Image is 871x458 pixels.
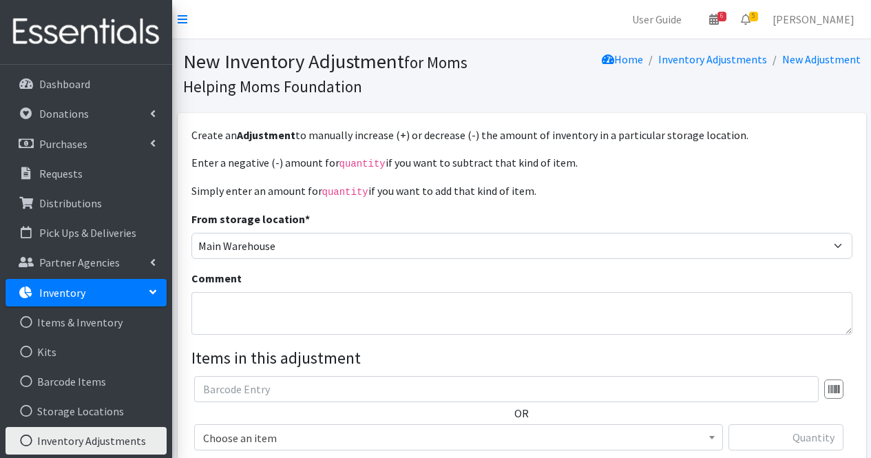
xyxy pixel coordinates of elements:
[203,428,714,448] span: Choose an item
[191,270,242,287] label: Comment
[698,6,730,33] a: 6
[39,286,85,300] p: Inventory
[39,256,120,269] p: Partner Agencies
[762,6,865,33] a: [PERSON_NAME]
[305,212,310,226] abbr: required
[6,249,167,276] a: Partner Agencies
[39,77,90,91] p: Dashboard
[6,100,167,127] a: Donations
[730,6,762,33] a: 5
[191,154,852,171] p: Enter a negative (-) amount for if you want to subtract that kind of item.
[749,12,758,21] span: 5
[183,50,517,97] h1: New Inventory Adjustment
[717,12,726,21] span: 6
[6,70,167,98] a: Dashboard
[194,424,723,450] span: Choose an item
[6,397,167,425] a: Storage Locations
[6,9,167,55] img: HumanEssentials
[39,137,87,151] p: Purchases
[191,127,852,143] p: Create an to manually increase (+) or decrease (-) the amount of inventory in a particular storag...
[6,189,167,217] a: Distributions
[6,279,167,306] a: Inventory
[183,52,468,96] small: for Moms Helping Moms Foundation
[621,6,693,33] a: User Guide
[6,338,167,366] a: Kits
[237,128,295,142] strong: Adjustment
[194,376,819,402] input: Barcode Entry
[782,52,861,66] a: New Adjustment
[602,52,643,66] a: Home
[6,219,167,247] a: Pick Ups & Deliveries
[6,309,167,336] a: Items & Inventory
[39,196,102,210] p: Distributions
[39,107,89,121] p: Donations
[39,167,83,180] p: Requests
[728,424,843,450] input: Quantity
[191,183,852,200] p: Simply enter an amount for if you want to add that kind of item.
[6,368,167,395] a: Barcode Items
[191,346,852,371] legend: Items in this adjustment
[658,52,767,66] a: Inventory Adjustments
[322,187,368,198] code: quantity
[6,130,167,158] a: Purchases
[39,226,136,240] p: Pick Ups & Deliveries
[191,211,310,227] label: From storage location
[514,405,529,421] label: OR
[339,158,386,169] code: quantity
[6,160,167,187] a: Requests
[6,427,167,455] a: Inventory Adjustments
